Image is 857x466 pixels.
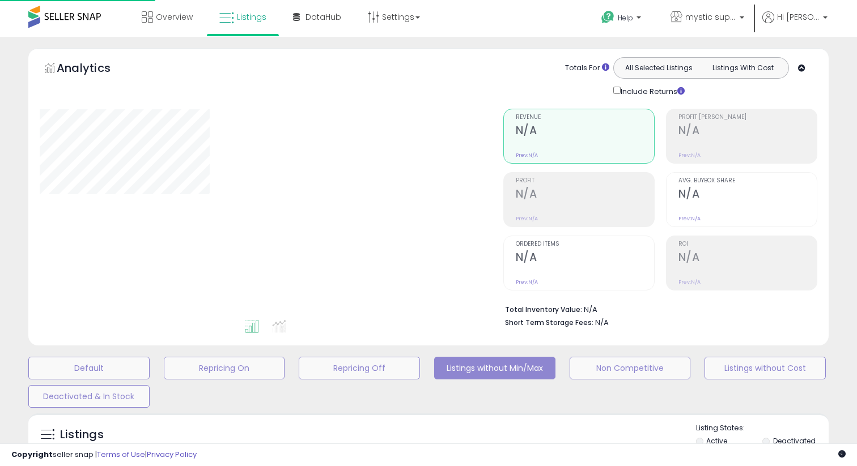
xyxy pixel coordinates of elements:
small: Prev: N/A [516,279,538,285]
a: Help [592,2,652,37]
button: Listings With Cost [701,61,785,75]
button: Deactivated & In Stock [28,385,150,408]
small: Prev: N/A [516,215,538,222]
h2: N/A [678,124,817,139]
span: mystic supply [685,11,736,23]
h2: N/A [516,187,654,203]
h2: N/A [516,251,654,266]
small: Prev: N/A [678,279,701,285]
span: Profit [516,178,654,184]
b: Total Inventory Value: [505,305,582,314]
span: DataHub [306,11,341,23]
span: Ordered Items [516,241,654,247]
h2: N/A [516,124,654,139]
h2: N/A [678,187,817,203]
i: Get Help [601,10,615,24]
li: N/A [505,302,809,315]
span: Overview [156,11,193,23]
button: Repricing On [164,357,285,379]
div: Include Returns [605,84,698,97]
button: Listings without Min/Max [434,357,555,379]
strong: Copyright [11,449,53,460]
div: seller snap | | [11,450,197,460]
span: Profit [PERSON_NAME] [678,114,817,121]
span: ROI [678,241,817,247]
h2: N/A [678,251,817,266]
span: N/A [595,317,609,328]
span: Revenue [516,114,654,121]
span: Hi [PERSON_NAME] [777,11,820,23]
small: Prev: N/A [678,215,701,222]
small: Prev: N/A [516,152,538,159]
span: Help [618,13,633,23]
button: Non Competitive [570,357,691,379]
small: Prev: N/A [678,152,701,159]
a: Hi [PERSON_NAME] [762,11,828,37]
span: Listings [237,11,266,23]
button: Default [28,357,150,379]
button: Repricing Off [299,357,420,379]
h5: Analytics [57,60,133,79]
b: Short Term Storage Fees: [505,318,593,327]
span: Avg. Buybox Share [678,178,817,184]
button: Listings without Cost [705,357,826,379]
button: All Selected Listings [617,61,701,75]
div: Totals For [565,63,609,74]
